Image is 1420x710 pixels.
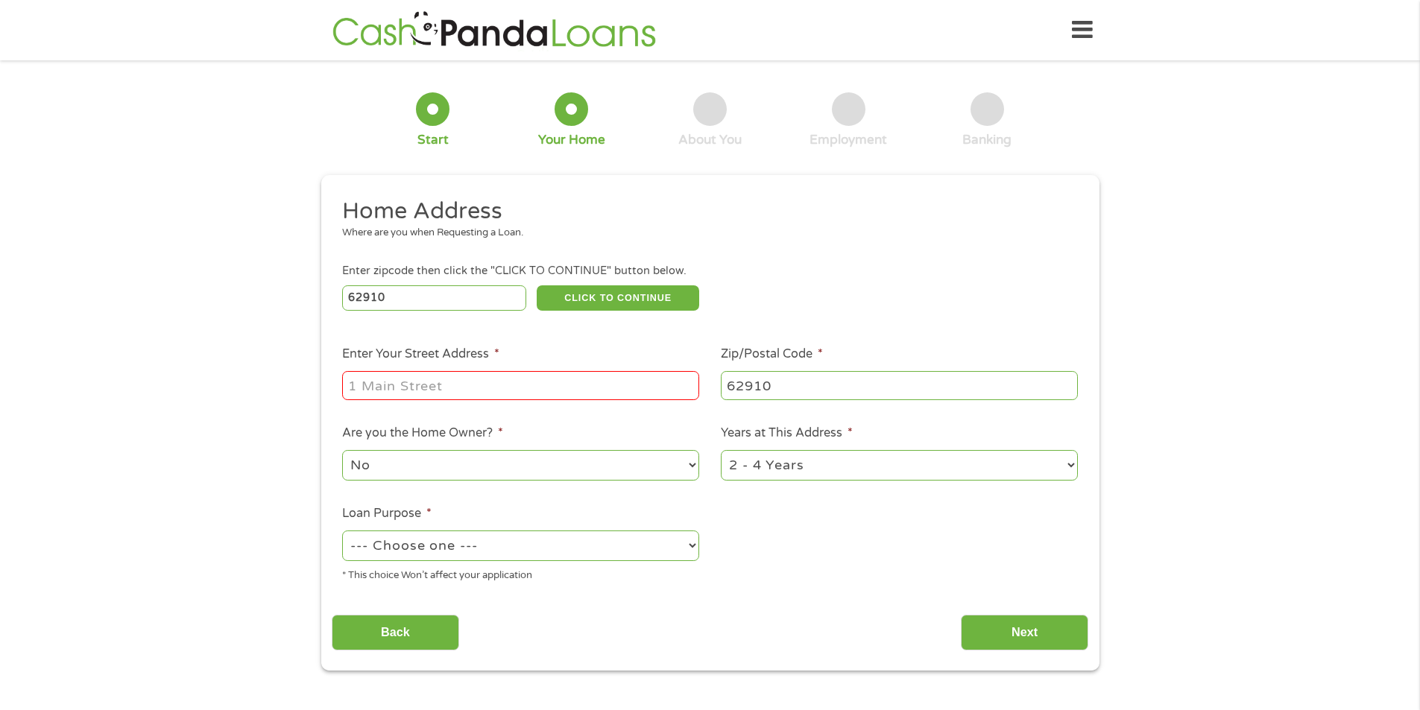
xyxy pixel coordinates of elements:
[342,226,1067,241] div: Where are you when Requesting a Loan.
[417,132,449,148] div: Start
[342,346,499,362] label: Enter Your Street Address
[538,132,605,148] div: Your Home
[342,197,1067,226] h2: Home Address
[678,132,742,148] div: About You
[332,615,459,651] input: Back
[342,425,503,441] label: Are you the Home Owner?
[537,285,699,311] button: CLICK TO CONTINUE
[342,371,699,399] input: 1 Main Street
[721,425,853,441] label: Years at This Address
[342,506,432,522] label: Loan Purpose
[342,285,526,311] input: Enter Zipcode (e.g 01510)
[810,132,887,148] div: Employment
[328,9,660,51] img: GetLoanNow Logo
[342,263,1077,279] div: Enter zipcode then click the "CLICK TO CONTINUE" button below.
[962,132,1012,148] div: Banking
[961,615,1088,651] input: Next
[342,563,699,583] div: * This choice Won’t affect your application
[721,346,823,362] label: Zip/Postal Code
